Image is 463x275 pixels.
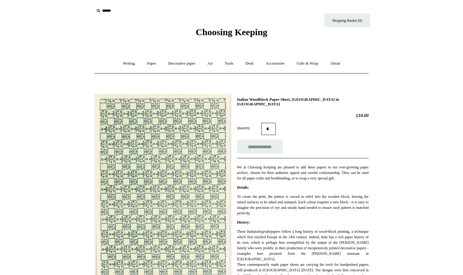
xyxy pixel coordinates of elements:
strong: Details: [237,185,249,190]
a: Gifts & Wrap [291,55,324,72]
a: Decorative paper [162,55,201,72]
a: Paper [141,55,162,72]
h1: Italian Woodblock Paper Sheet, [GEOGRAPHIC_DATA] in [GEOGRAPHIC_DATA] [237,97,368,107]
em: xilografie [256,229,271,234]
a: Desk [240,55,259,72]
p: To create the print, the pattern is carved in relief into the wooden block, leaving the raised su... [237,194,368,216]
a: Art [202,55,218,72]
a: Choosing Keeping [196,32,267,36]
h2: £10.00 [237,113,368,118]
label: Quantity [237,125,261,131]
a: Tools [219,55,239,72]
a: Shopping Basket (0) [324,13,370,27]
a: Accessories [260,55,290,72]
a: Writing [117,55,140,72]
p: We at Choosing Keeping are pleased to add these papers to our ever-growing paper archive, chosen ... [237,164,368,181]
a: About [325,55,346,72]
span: Choosing Keeping [196,27,267,37]
strong: History: [237,220,250,224]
